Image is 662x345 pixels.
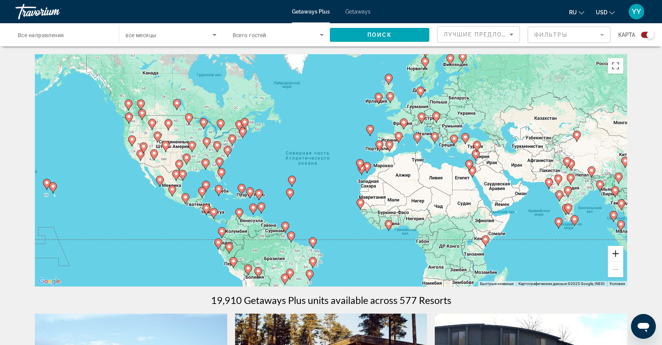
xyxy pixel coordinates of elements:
[37,276,62,287] img: Google
[18,32,64,38] span: Все направления
[569,7,584,18] button: Change language
[626,3,647,20] button: User Menu
[632,8,641,15] span: YY
[528,26,611,43] button: Filter
[345,9,370,15] a: Getaways
[596,9,607,15] span: USD
[609,281,625,286] a: Условия (ссылка откроется в новой вкладке)
[15,2,93,22] a: Travorium
[367,32,392,38] span: Поиск
[518,281,605,286] span: Картографические данные ©2025 Google, INEGI
[444,30,513,39] mat-select: Sort by
[233,32,266,38] span: Всего гостей
[569,9,577,15] span: ru
[608,246,623,261] button: Увеличить
[618,29,635,40] span: карта
[596,7,615,18] button: Change currency
[37,276,62,287] a: Открыть эту область в Google Картах (в новом окне)
[608,58,623,74] button: Включить полноэкранный режим
[444,31,526,38] span: Лучшие предложения
[480,281,514,287] button: Быстрые клавиши
[292,9,330,15] a: Getaways Plus
[330,28,429,42] button: Поиск
[608,262,623,277] button: Уменьшить
[125,32,156,38] span: все месяцы
[631,314,656,339] iframe: Кнопка запуска окна обмена сообщениями
[211,294,451,306] h1: 19,910 Getaways Plus units available across 577 Resorts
